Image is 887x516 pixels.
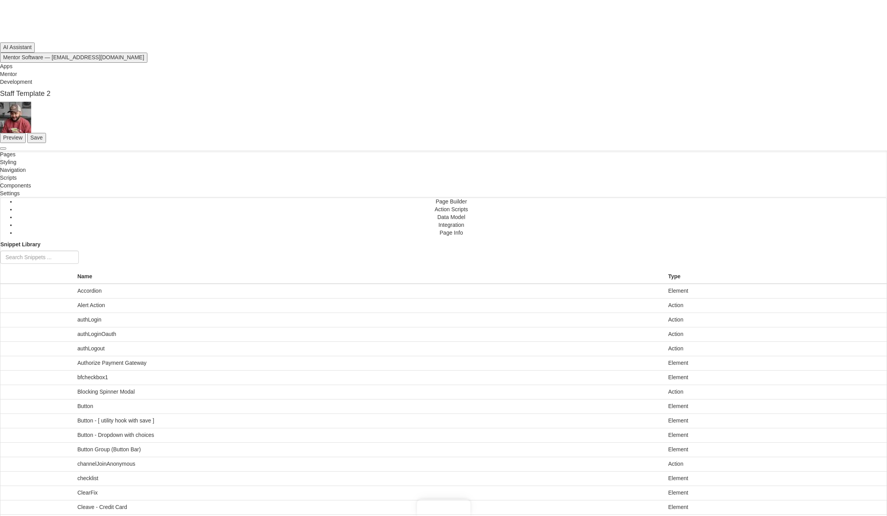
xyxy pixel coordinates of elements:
span: Action Scripts [435,206,468,212]
td: Alert Action [74,299,665,313]
td: Element [665,399,813,414]
td: Button - [ utility hook with save ] [74,414,665,428]
span: Mentor Software — [3,54,50,60]
td: Cleave - Credit Card [74,500,665,515]
td: Accordion [74,284,665,298]
td: Action [665,457,813,472]
td: Action [665,313,813,327]
td: Action [665,342,813,356]
td: authLogout [74,342,665,356]
span: AI Assistant [3,44,32,50]
td: Element [665,414,813,428]
span: Integration [438,222,464,228]
td: Button Group (Button Bar) [74,443,665,457]
td: bfcheckbox1 [74,371,665,385]
span: Type [668,273,681,279]
td: Element [665,486,813,500]
iframe: Marker.io feedback button [417,500,470,516]
td: Element [665,500,813,515]
span: [EMAIL_ADDRESS][DOMAIN_NAME] [52,54,144,60]
input: Search Snippets ... [0,251,79,264]
td: Element [665,428,813,443]
td: Authorize Payment Gateway [74,356,665,371]
span: Data Model [437,214,466,220]
td: Element [665,371,813,385]
span: Snippet Library [0,241,41,247]
td: Action [665,327,813,342]
td: Element [665,443,813,457]
td: checklist [74,472,665,486]
td: channelJoinAnonymous [74,457,665,472]
td: Button - Dropdown with choices [74,428,665,443]
span: Page Info [440,230,463,236]
td: Element [665,472,813,486]
button: Save [27,133,46,143]
td: Action [665,299,813,313]
td: Action [665,385,813,399]
span: Page Builder [436,198,467,205]
td: Element [665,356,813,371]
td: authLogin [74,313,665,327]
td: Button [74,399,665,414]
td: Blocking Spinner Modal [74,385,665,399]
td: ClearFix [74,486,665,500]
td: authLoginOauth [74,327,665,342]
span: Name [77,273,92,279]
td: Element [665,284,813,298]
